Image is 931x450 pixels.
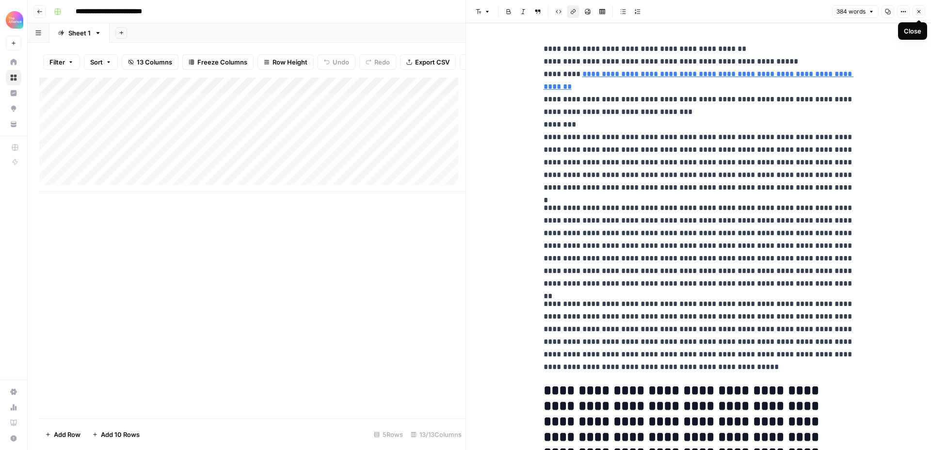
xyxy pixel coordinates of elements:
div: 13/13 Columns [407,427,465,442]
button: Undo [318,54,355,70]
button: Add Row [39,427,86,442]
button: Add 10 Rows [86,427,145,442]
div: Sheet 1 [68,28,91,38]
a: Home [6,54,21,70]
button: Workspace: Alliance [6,8,21,32]
div: 5 Rows [370,427,407,442]
span: Add 10 Rows [101,430,140,439]
span: Filter [49,57,65,67]
a: Settings [6,384,21,400]
span: Redo [374,57,390,67]
button: Sort [84,54,118,70]
a: Opportunities [6,101,21,116]
button: Row Height [257,54,314,70]
span: Add Row [54,430,80,439]
img: Alliance Logo [6,11,23,29]
button: 384 words [832,5,879,18]
a: Insights [6,85,21,101]
a: Your Data [6,116,21,132]
a: Learning Hub [6,415,21,431]
span: Row Height [273,57,307,67]
span: 384 words [836,7,866,16]
span: Export CSV [415,57,449,67]
span: 13 Columns [137,57,172,67]
button: Filter [43,54,80,70]
span: Undo [333,57,349,67]
span: Sort [90,57,103,67]
a: Sheet 1 [49,23,110,43]
span: Freeze Columns [197,57,247,67]
button: Help + Support [6,431,21,446]
button: Redo [359,54,396,70]
button: 13 Columns [122,54,178,70]
button: Freeze Columns [182,54,254,70]
a: Usage [6,400,21,415]
a: Browse [6,70,21,85]
button: Export CSV [400,54,456,70]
